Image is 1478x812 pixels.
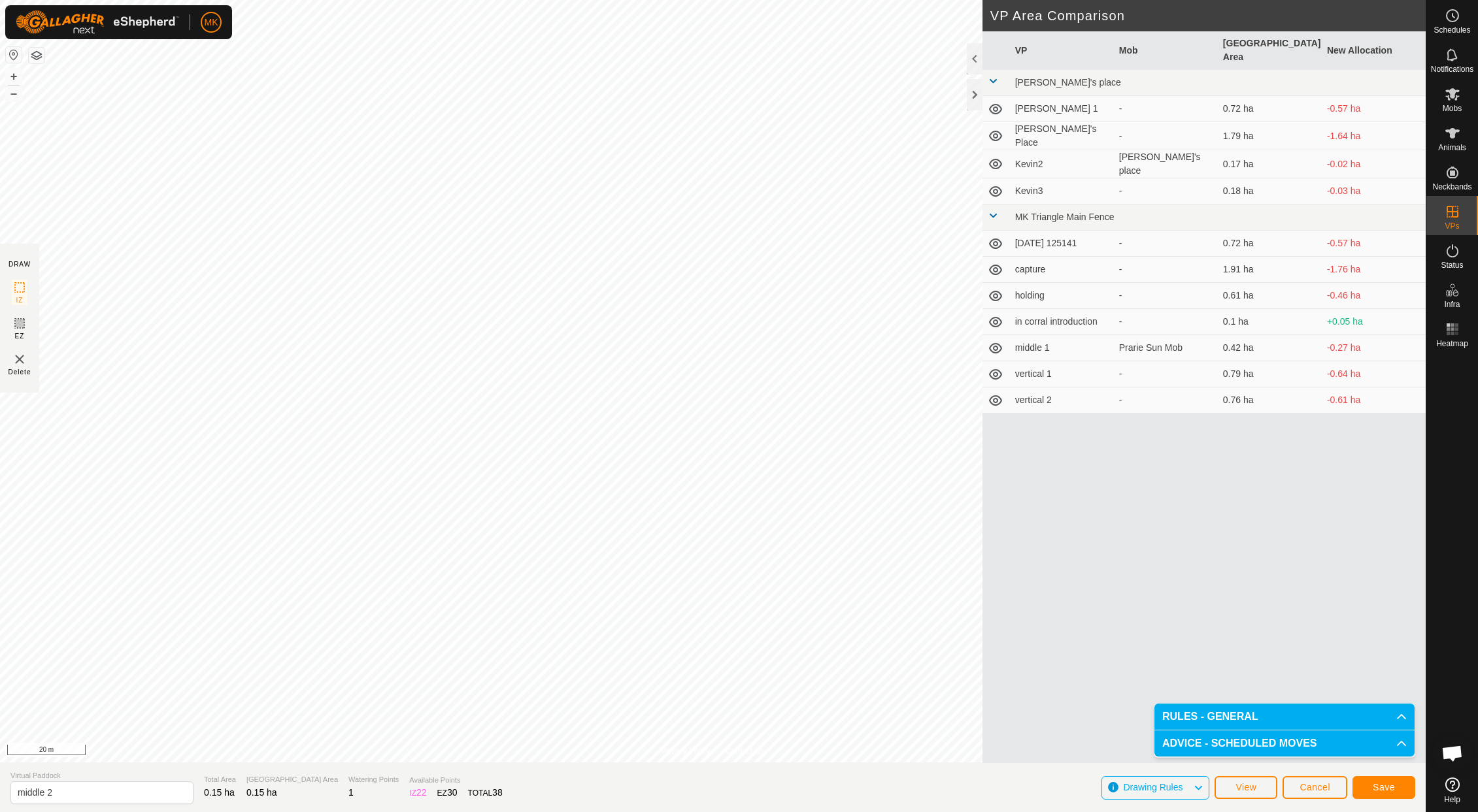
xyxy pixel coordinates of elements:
[726,745,764,757] a: Contact Us
[1162,711,1258,722] span: RULES - GENERAL
[1010,178,1114,204] td: Kevin3
[16,10,179,34] img: Gallagher Logo
[1431,65,1473,73] span: Notifications
[1218,122,1322,150] td: 1.79 ha
[492,787,503,798] span: 38
[1218,257,1322,283] td: 1.91 ha
[1010,335,1114,361] td: middle 1
[1119,393,1213,407] div: -
[437,786,458,800] div: EZ
[1119,184,1213,198] div: -
[204,787,235,798] span: 0.15 ha
[1010,309,1114,335] td: in corral introduction
[1322,122,1426,150] td: -1.64 ha
[1015,212,1115,222] span: MK Triangle Main Fence
[205,16,218,29] span: MK
[1218,150,1322,178] td: 0.17 ha
[1218,309,1322,335] td: 0.1 ha
[1322,178,1426,204] td: -0.03 ha
[1322,150,1426,178] td: -0.02 ha
[1283,776,1347,799] button: Cancel
[1119,315,1213,329] div: -
[1444,796,1460,804] span: Help
[1119,341,1213,355] div: Prarie Sun Mob
[409,786,426,800] div: IZ
[1010,257,1114,283] td: capture
[1443,105,1462,112] span: Mobs
[468,786,503,800] div: TOTAL
[1434,26,1470,34] span: Schedules
[348,774,399,785] span: Watering Points
[1373,782,1395,792] span: Save
[8,367,31,377] span: Delete
[1119,102,1213,116] div: -
[10,770,193,781] span: Virtual Paddock
[1010,31,1114,70] th: VP
[6,86,22,101] button: –
[1444,300,1460,308] span: Infra
[1218,96,1322,122] td: 0.72 ha
[348,787,354,798] span: 1
[416,787,427,798] span: 22
[246,774,338,785] span: [GEOGRAPHIC_DATA] Area
[29,48,44,63] button: Map Layers
[1433,734,1472,773] a: Open chat
[1218,361,1322,387] td: 0.79 ha
[1432,183,1471,191] span: Neckbands
[990,8,1426,24] h2: VP Area Comparison
[1322,309,1426,335] td: +0.05 ha
[1322,31,1426,70] th: New Allocation
[1010,122,1114,150] td: [PERSON_NAME]'s Place
[1322,335,1426,361] td: -0.27 ha
[1322,96,1426,122] td: -0.57 ha
[1218,31,1322,70] th: [GEOGRAPHIC_DATA] Area
[1119,289,1213,302] div: -
[1300,782,1330,792] span: Cancel
[1436,340,1468,348] span: Heatmap
[1010,231,1114,257] td: [DATE] 125141
[246,787,277,798] span: 0.15 ha
[8,259,31,269] div: DRAW
[1010,283,1114,309] td: holding
[1154,704,1415,730] p-accordion-header: RULES - GENERAL
[1010,150,1114,178] td: Kevin2
[1218,231,1322,257] td: 0.72 ha
[15,331,25,341] span: EZ
[1010,387,1114,414] td: vertical 2
[1426,772,1478,809] a: Help
[1114,31,1218,70] th: Mob
[661,745,710,757] a: Privacy Policy
[1162,738,1317,749] span: ADVICE - SCHEDULED MOVES
[1322,257,1426,283] td: -1.76 ha
[12,351,27,367] img: VP
[1218,335,1322,361] td: 0.42 ha
[1123,782,1183,792] span: Drawing Rules
[1445,222,1459,230] span: VPs
[1119,263,1213,276] div: -
[1218,387,1322,414] td: 0.76 ha
[6,69,22,84] button: +
[1322,231,1426,257] td: -0.57 ha
[204,774,236,785] span: Total Area
[1010,361,1114,387] td: vertical 1
[1215,776,1277,799] button: View
[1235,782,1256,792] span: View
[1322,283,1426,309] td: -0.46 ha
[1218,178,1322,204] td: 0.18 ha
[16,295,24,305] span: IZ
[1154,730,1415,756] p-accordion-header: ADVICE - SCHEDULED MOVES
[1119,236,1213,250] div: -
[1015,77,1121,88] span: [PERSON_NAME]'s place
[1119,150,1213,178] div: [PERSON_NAME]'s place
[1441,261,1463,269] span: Status
[1352,776,1415,799] button: Save
[1119,129,1213,143] div: -
[1119,367,1213,381] div: -
[1322,361,1426,387] td: -0.64 ha
[1218,283,1322,309] td: 0.61 ha
[1322,387,1426,414] td: -0.61 ha
[1010,96,1114,122] td: [PERSON_NAME] 1
[1438,144,1466,152] span: Animals
[447,787,458,798] span: 30
[6,47,22,63] button: Reset Map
